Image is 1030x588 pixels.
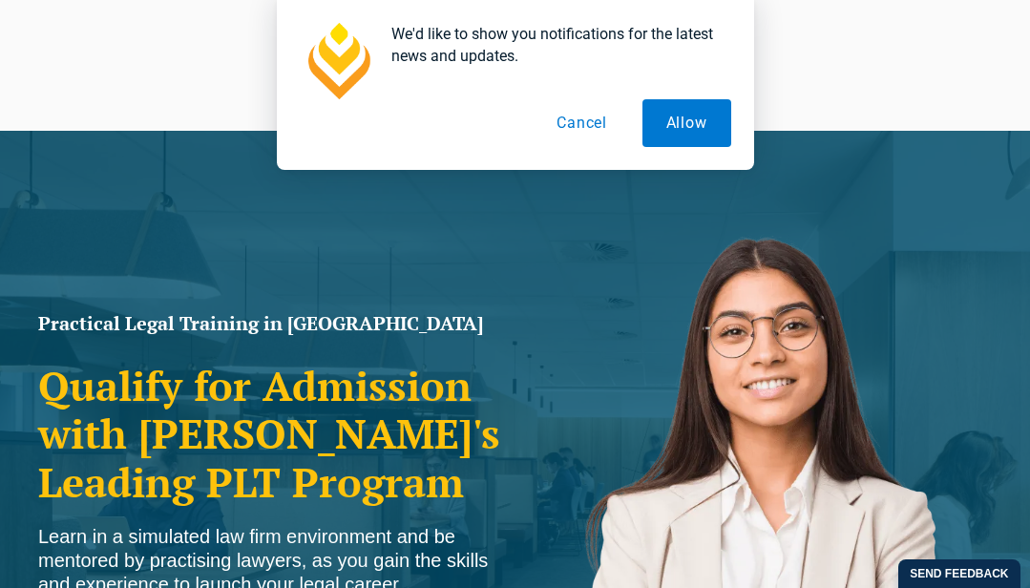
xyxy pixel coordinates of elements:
h1: Practical Legal Training in [GEOGRAPHIC_DATA] [38,314,506,333]
div: We'd like to show you notifications for the latest news and updates. [376,23,731,67]
img: notification icon [300,23,376,99]
h2: Qualify for Admission with [PERSON_NAME]'s Leading PLT Program [38,362,506,506]
button: Allow [642,99,731,147]
button: Cancel [533,99,631,147]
